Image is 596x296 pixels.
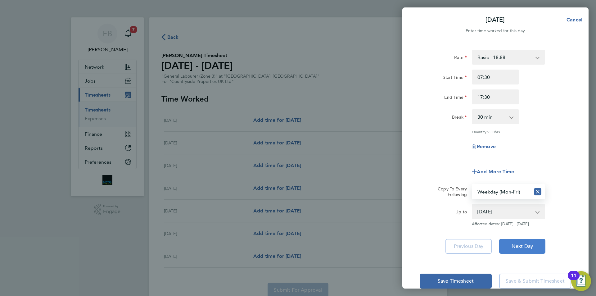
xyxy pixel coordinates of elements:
[557,14,589,26] button: Cancel
[420,274,492,289] button: Save Timesheet
[571,276,576,284] div: 11
[534,185,541,198] button: Reset selection
[512,243,533,249] span: Next Day
[454,55,467,62] label: Rate
[472,144,496,149] button: Remove
[472,89,519,104] input: E.g. 18:00
[485,16,505,24] p: [DATE]
[487,129,495,134] span: 9.50
[477,143,496,149] span: Remove
[499,239,545,254] button: Next Day
[477,169,514,175] span: Add More Time
[452,114,467,122] label: Break
[455,209,467,216] label: Up to
[433,186,467,197] label: Copy To Every Following
[472,221,545,226] span: Affected dates: [DATE] - [DATE]
[472,169,514,174] button: Add More Time
[402,27,589,35] div: Enter time worked for this day.
[438,278,474,284] span: Save Timesheet
[444,94,467,102] label: End Time
[443,75,467,82] label: Start Time
[571,271,591,291] button: Open Resource Center, 11 new notifications
[472,129,545,134] div: Quantity: hrs
[565,17,582,23] span: Cancel
[472,70,519,84] input: E.g. 08:00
